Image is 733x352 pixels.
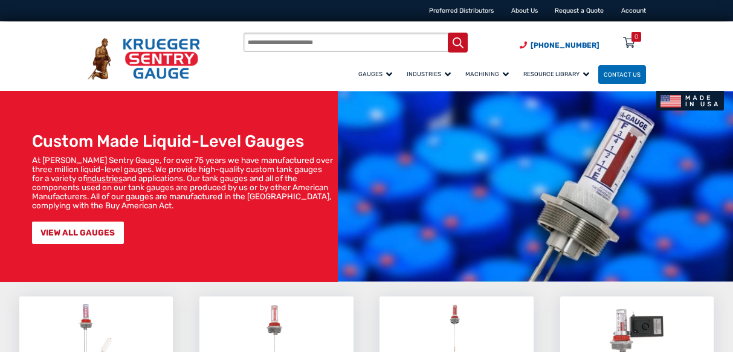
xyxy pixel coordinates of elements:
[604,71,641,78] span: Contact Us
[32,156,334,210] p: At [PERSON_NAME] Sentry Gauge, for over 75 years we have manufactured over three million liquid-l...
[88,38,200,80] img: Krueger Sentry Gauge
[520,40,599,51] a: Phone Number (920) 434-8860
[32,132,334,151] h1: Custom Made Liquid-Level Gauges
[32,222,124,244] a: VIEW ALL GAUGES
[338,91,733,282] img: bg_hero_bannerksentry
[353,63,401,85] a: Gauges
[429,7,494,14] a: Preferred Distributors
[511,7,538,14] a: About Us
[358,71,392,77] span: Gauges
[465,71,509,77] span: Machining
[460,63,518,85] a: Machining
[555,7,604,14] a: Request a Quote
[531,41,599,50] span: [PHONE_NUMBER]
[401,63,460,85] a: Industries
[656,91,725,110] img: Made In USA
[523,71,589,77] span: Resource Library
[87,173,123,183] a: industries
[635,32,638,42] div: 0
[407,71,451,77] span: Industries
[621,7,646,14] a: Account
[518,63,598,85] a: Resource Library
[598,65,646,84] a: Contact Us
